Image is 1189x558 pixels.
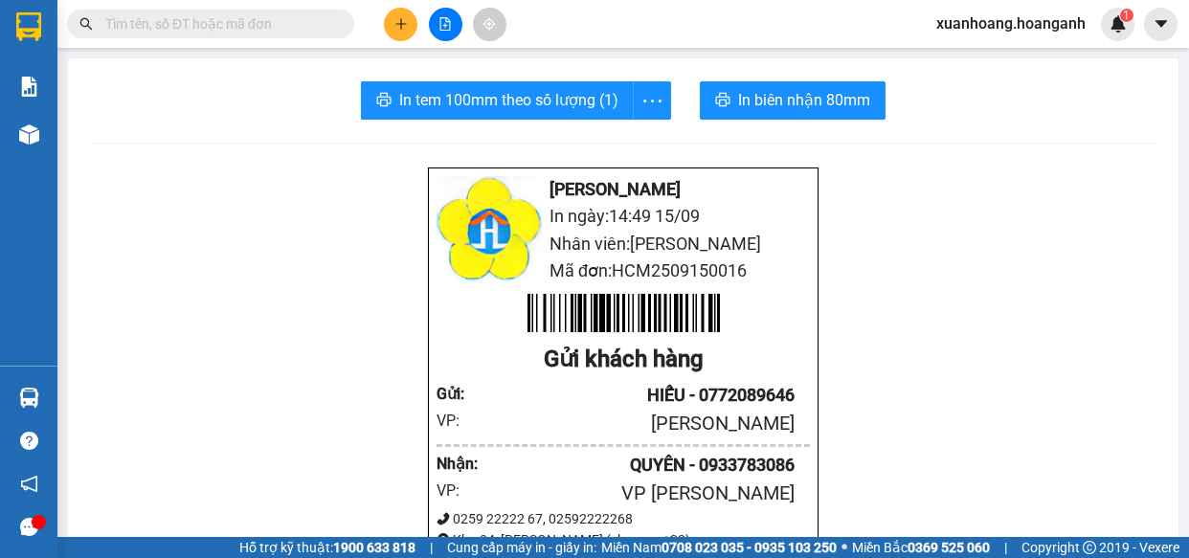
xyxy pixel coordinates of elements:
[1004,537,1007,558] span: |
[1083,541,1096,554] span: copyright
[852,537,990,558] span: Miền Bắc
[715,92,730,110] span: printer
[376,92,392,110] span: printer
[19,77,39,97] img: solution-icon
[1120,9,1133,22] sup: 1
[437,409,483,433] div: VP:
[1123,9,1130,22] span: 1
[473,8,506,41] button: aim
[16,12,41,41] img: logo-vxr
[437,533,450,547] span: environment
[437,342,810,378] div: Gửi khách hàng
[437,257,810,284] li: Mã đơn: HCM2509150016
[437,203,810,230] li: In ngày: 14:49 15/09
[483,409,795,438] div: [PERSON_NAME]
[361,81,634,120] button: printerIn tem 100mm theo số lượng (1)
[483,452,795,479] div: QUYÊN - 0933783086
[662,540,837,555] strong: 0708 023 035 - 0935 103 250
[908,540,990,555] strong: 0369 525 060
[633,81,671,120] button: more
[19,124,39,145] img: warehouse-icon
[20,432,38,450] span: question-circle
[1153,15,1170,33] span: caret-down
[1110,15,1127,33] img: icon-new-feature
[79,17,93,31] span: search
[20,475,38,493] span: notification
[738,88,870,112] span: In biên nhận 80mm
[438,17,452,31] span: file-add
[19,388,39,408] img: warehouse-icon
[437,382,483,406] div: Gửi :
[437,479,483,502] div: VP:
[394,17,408,31] span: plus
[447,537,596,558] span: Cung cấp máy in - giấy in:
[429,8,462,41] button: file-add
[483,382,795,409] div: HIẾU - 0772089646
[20,518,38,536] span: message
[239,537,415,558] span: Hỗ trợ kỹ thuật:
[634,89,670,113] span: more
[399,88,618,112] span: In tem 100mm theo số lượng (1)
[384,8,417,41] button: plus
[437,176,810,203] li: [PERSON_NAME]
[482,17,496,31] span: aim
[105,13,331,34] input: Tìm tên, số ĐT hoặc mã đơn
[601,537,837,558] span: Miền Nam
[921,11,1101,35] span: xuanhoang.hoanganh
[700,81,886,120] button: printerIn biên nhận 80mm
[437,452,483,476] div: Nhận :
[333,540,415,555] strong: 1900 633 818
[437,508,810,529] div: 0259 22222 67, 02592222268
[1144,8,1178,41] button: caret-down
[483,479,795,508] div: VP [PERSON_NAME]
[437,512,450,525] span: phone
[430,537,433,558] span: |
[437,176,542,281] img: logo.jpg
[437,231,810,257] li: Nhân viên: [PERSON_NAME]
[841,544,847,551] span: ⚪️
